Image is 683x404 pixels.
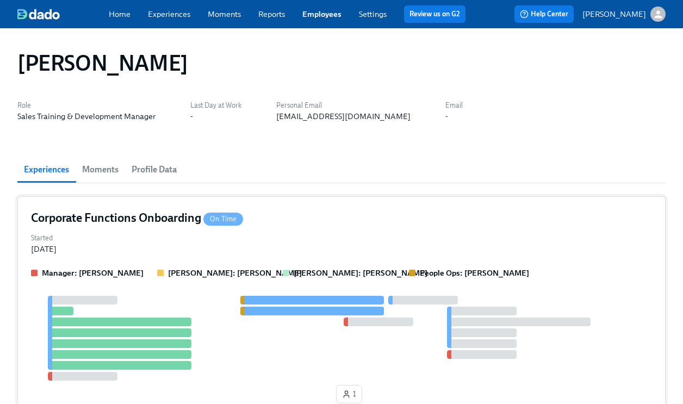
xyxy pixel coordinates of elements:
strong: People Ops: [PERSON_NAME] [420,268,529,278]
a: Home [109,9,131,19]
span: Help Center [520,9,568,20]
span: Moments [82,162,119,177]
a: Employees [302,9,341,19]
strong: [PERSON_NAME]: [PERSON_NAME] [168,268,302,278]
a: Review us on G2 [409,9,460,20]
p: [PERSON_NAME] [582,9,646,20]
h4: Corporate Functions Onboarding [31,210,243,226]
button: [PERSON_NAME] [582,7,666,22]
label: Started [31,233,57,244]
div: [DATE] [31,244,57,254]
h1: [PERSON_NAME] [17,50,188,76]
div: [EMAIL_ADDRESS][DOMAIN_NAME] [276,111,411,122]
label: Role [17,100,156,111]
strong: Manager: [PERSON_NAME] [42,268,144,278]
label: Last Day at Work [190,100,241,111]
div: - [190,111,193,122]
div: - [445,111,448,122]
div: Sales Training & Development Manager [17,111,156,122]
button: Help Center [514,5,574,23]
span: 1 [342,389,356,400]
a: Moments [208,9,241,19]
a: Experiences [148,9,190,19]
a: Reports [258,9,285,19]
span: On Time [203,215,243,223]
span: Profile Data [132,162,177,177]
label: Email [445,100,463,111]
a: dado [17,9,109,20]
a: Settings [359,9,387,19]
img: dado [17,9,60,20]
strong: [PERSON_NAME]: [PERSON_NAME] [294,268,427,278]
span: Experiences [24,162,69,177]
button: Review us on G2 [404,5,465,23]
button: 1 [336,385,362,403]
label: Personal Email [276,100,411,111]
